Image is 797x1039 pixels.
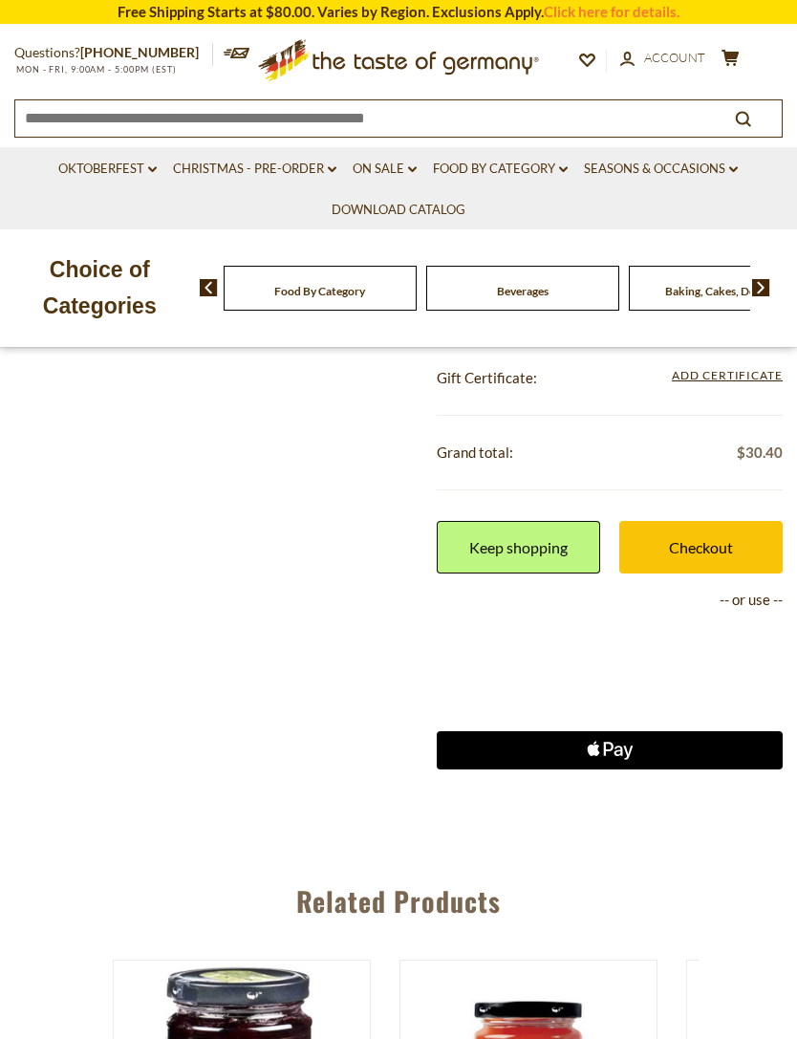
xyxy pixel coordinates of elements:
span: $30.40 [737,441,783,465]
a: Keep shopping [437,521,600,574]
span: Account [644,50,705,65]
a: Beverages [497,284,549,298]
a: Oktoberfest [58,159,157,180]
a: Christmas - PRE-ORDER [173,159,336,180]
a: Baking, Cakes, Desserts [665,284,785,298]
img: next arrow [752,279,770,296]
a: Food By Category [274,284,365,298]
iframe: PayPal-paypal [437,626,783,664]
div: Related Products [24,857,773,936]
a: Click here for details. [544,3,679,20]
a: Food By Category [433,159,568,180]
a: Checkout [619,521,783,574]
p: -- or use -- [437,588,783,612]
a: Account [620,48,705,69]
span: Grand total: [437,444,513,461]
a: Download Catalog [332,200,465,221]
a: Seasons & Occasions [584,159,738,180]
a: On Sale [353,159,417,180]
a: [PHONE_NUMBER] [80,44,199,60]
p: Questions? [14,41,213,65]
img: previous arrow [200,279,218,296]
span: MON - FRI, 9:00AM - 5:00PM (EST) [14,64,177,75]
span: Gift Certificate: [437,369,537,386]
iframe: PayPal-paylater [437,679,783,717]
span: Add Certificate [672,366,783,387]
